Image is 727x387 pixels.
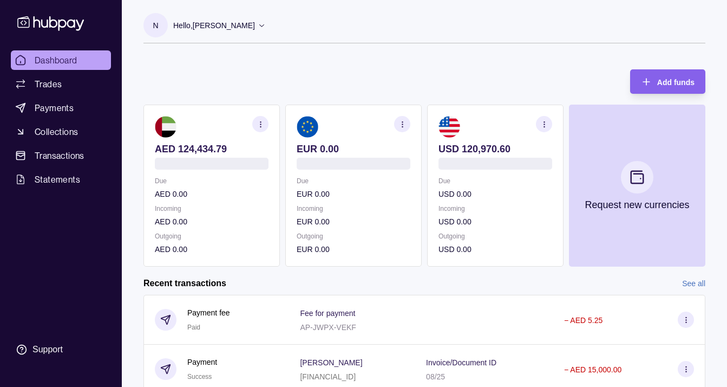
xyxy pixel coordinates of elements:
[300,323,356,332] p: AP-JWPX-VEKF
[657,78,695,87] span: Add funds
[11,146,111,165] a: Transactions
[155,188,268,200] p: AED 0.00
[426,372,445,381] p: 08/25
[35,101,74,114] span: Payments
[187,373,212,380] span: Success
[187,307,230,319] p: Payment fee
[630,69,705,94] button: Add funds
[438,203,552,215] p: Incoming
[297,143,410,155] p: EUR 0.00
[438,216,552,228] p: USD 0.00
[35,78,62,91] span: Trades
[438,243,552,255] p: USD 0.00
[155,230,268,242] p: Outgoing
[11,98,111,118] a: Payments
[155,216,268,228] p: AED 0.00
[569,105,705,267] button: Request new currencies
[682,278,705,289] a: See all
[438,116,460,138] img: us
[155,116,176,138] img: ae
[155,143,268,155] p: AED 124,434.79
[438,175,552,187] p: Due
[300,309,355,318] p: Fee for payment
[438,143,552,155] p: USD 120,970.60
[155,243,268,255] p: AED 0.00
[143,278,226,289] h2: Recent transactions
[35,125,78,138] span: Collections
[11,74,111,94] a: Trades
[187,324,200,331] span: Paid
[11,122,111,141] a: Collections
[35,149,84,162] span: Transactions
[297,216,410,228] p: EUR 0.00
[564,316,602,325] p: − AED 5.25
[173,20,255,31] p: Hello, [PERSON_NAME]
[297,203,410,215] p: Incoming
[32,344,63,356] div: Support
[35,173,80,186] span: Statements
[155,203,268,215] p: Incoming
[153,20,158,31] p: N
[297,243,410,255] p: EUR 0.00
[300,372,356,381] p: [FINANCIAL_ID]
[426,358,496,367] p: Invoice/Document ID
[11,338,111,361] a: Support
[155,175,268,187] p: Due
[297,175,410,187] p: Due
[297,116,318,138] img: eu
[35,54,77,67] span: Dashboard
[297,188,410,200] p: EUR 0.00
[438,188,552,200] p: USD 0.00
[187,356,217,368] p: Payment
[297,230,410,242] p: Outgoing
[11,170,111,189] a: Statements
[11,50,111,70] a: Dashboard
[438,230,552,242] p: Outgoing
[585,199,689,211] p: Request new currencies
[564,365,621,374] p: − AED 15,000.00
[300,358,362,367] p: [PERSON_NAME]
